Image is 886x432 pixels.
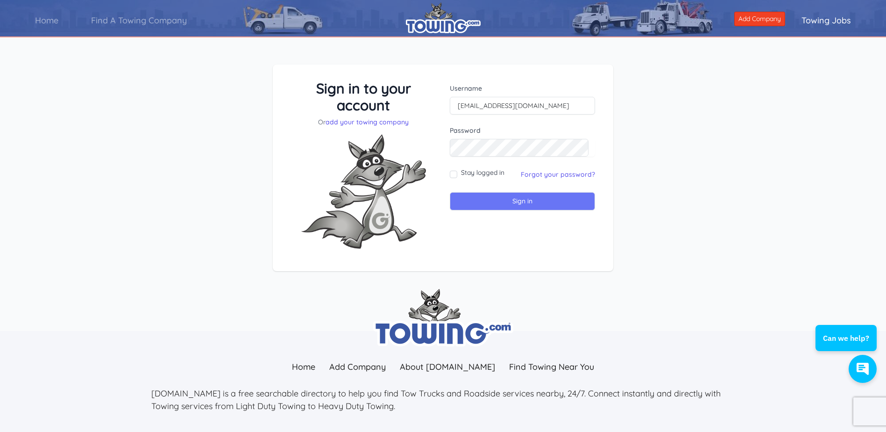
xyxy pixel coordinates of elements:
a: Add Company [322,357,393,377]
a: Home [19,7,75,34]
iframe: Conversations [808,299,886,392]
input: Sign in [450,192,595,210]
a: About [DOMAIN_NAME] [393,357,502,377]
p: Or [291,117,436,127]
label: Password [450,126,595,135]
a: Find A Towing Company [75,7,203,34]
img: logo.png [406,2,481,33]
label: Username [450,84,595,93]
a: Forgot your password? [521,170,595,179]
a: Home [285,357,322,377]
p: [DOMAIN_NAME] is a free searchable directory to help you find Tow Trucks and Roadside services ne... [151,387,735,412]
a: Towing Jobs [785,7,867,34]
h3: Sign in to your account [291,80,436,114]
a: Find Towing Near You [502,357,601,377]
a: Add Company [734,12,785,26]
a: add your towing company [326,118,409,126]
img: towing [373,289,513,346]
img: Fox-Excited.png [293,127,433,256]
label: Stay logged in [461,168,504,177]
